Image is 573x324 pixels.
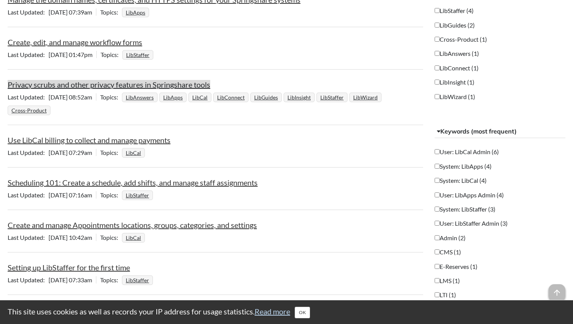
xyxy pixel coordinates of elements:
span: Last Updated [8,191,49,199]
input: Admin (2) [435,235,440,240]
ul: Topics [122,149,147,156]
span: [DATE] 07:16am [8,191,96,199]
input: LibStaffer (4) [435,8,440,13]
input: System: LibApps (4) [435,164,440,169]
span: [DATE] 10:42am [8,234,96,241]
input: LTI (1) [435,292,440,297]
ul: Topics [8,93,383,114]
a: Privacy scrubs and other privacy features in Springshare tools [8,80,210,89]
label: E-Reserves (1) [435,262,477,271]
a: LibInsight [286,92,312,103]
a: LibStaffer [125,49,151,60]
span: Last Updated [8,276,49,283]
label: Cross-Product (1) [435,35,487,44]
span: Topics [100,8,122,16]
a: Cross-Product [10,105,48,116]
button: Close [295,307,310,318]
input: LibWizard (1) [435,94,440,99]
label: LibStaffer (4) [435,7,474,15]
ul: Topics [122,191,155,199]
input: User: LibCal Admin (6) [435,149,440,154]
a: LibWizard [352,92,379,103]
ul: Topics [122,276,155,283]
span: Topics [100,234,122,241]
label: System: LibCal (4) [435,176,487,185]
span: Topics [100,276,122,283]
a: LibConnect [216,92,246,103]
ul: Topics [122,51,155,58]
label: CMS (1) [435,248,461,256]
span: Last Updated [8,93,49,101]
a: LibStaffer [125,190,150,201]
span: [DATE] 08:52am [8,93,96,101]
span: Topics [100,191,122,199]
input: System: LibStaffer (3) [435,207,440,212]
label: User: LibStaffer Admin (3) [435,219,508,228]
span: Last Updated [8,149,49,156]
label: Admin (2) [435,234,466,242]
a: LibApps [162,92,184,103]
input: User: LibStaffer Admin (3) [435,221,440,226]
span: Last Updated [8,234,49,241]
label: LibGuides (2) [435,21,475,29]
input: Cross-Product (1) [435,37,440,42]
span: [DATE] 07:33am [8,276,96,283]
input: LMS (1) [435,278,440,283]
a: arrow_upward [549,285,565,294]
label: LTI (1) [435,291,456,299]
a: Setting up LibStaffer for the first time [8,263,130,272]
ul: Topics [122,8,151,16]
label: LMS (1) [435,277,460,285]
a: LibCal [191,92,209,103]
label: User: LibApps Admin (4) [435,191,504,199]
span: [DATE] 07:29am [8,149,96,156]
a: Create, edit, and manage workflow forms [8,37,142,47]
a: Create and manage Appointments locations, groups, categories, and settings [8,220,257,230]
span: arrow_upward [549,284,565,301]
span: [DATE] 01:47pm [8,51,96,58]
a: LibCal [125,232,142,243]
a: Read more [255,307,290,316]
label: LibInsight (1) [435,78,474,86]
span: Last Updated [8,51,49,58]
span: Topics [100,149,122,156]
span: Topics [100,93,122,101]
input: LibAnswers (1) [435,51,440,56]
input: System: LibCal (4) [435,178,440,183]
a: LibAnswers [125,92,155,103]
ul: Topics [122,234,147,241]
a: LibCal [125,147,142,158]
label: LibAnswers (1) [435,49,479,58]
input: LibGuides (2) [435,23,440,28]
label: LibWizard (1) [435,93,475,101]
input: User: LibApps Admin (4) [435,192,440,197]
a: Scheduling 101: Create a schedule, add shifts, and manage staff assignments [8,178,258,187]
input: CMS (1) [435,249,440,254]
label: System: LibStaffer (3) [435,205,495,213]
a: LibApps [125,7,146,18]
a: LibStaffer [319,92,345,103]
a: LibGuides [253,92,279,103]
button: Keywords (most frequent) [435,125,565,138]
input: LibInsight (1) [435,80,440,85]
span: Last Updated [8,8,49,16]
span: Topics [101,51,122,58]
a: LibStaffer [125,275,150,286]
label: User: LibCal Admin (6) [435,148,499,156]
input: LibConnect (1) [435,65,440,70]
input: E-Reserves (1) [435,264,440,269]
label: LibConnect (1) [435,64,479,72]
span: [DATE] 07:39am [8,8,96,16]
a: Use LibCal billing to collect and manage payments [8,135,170,145]
label: System: LibApps (4) [435,162,492,171]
